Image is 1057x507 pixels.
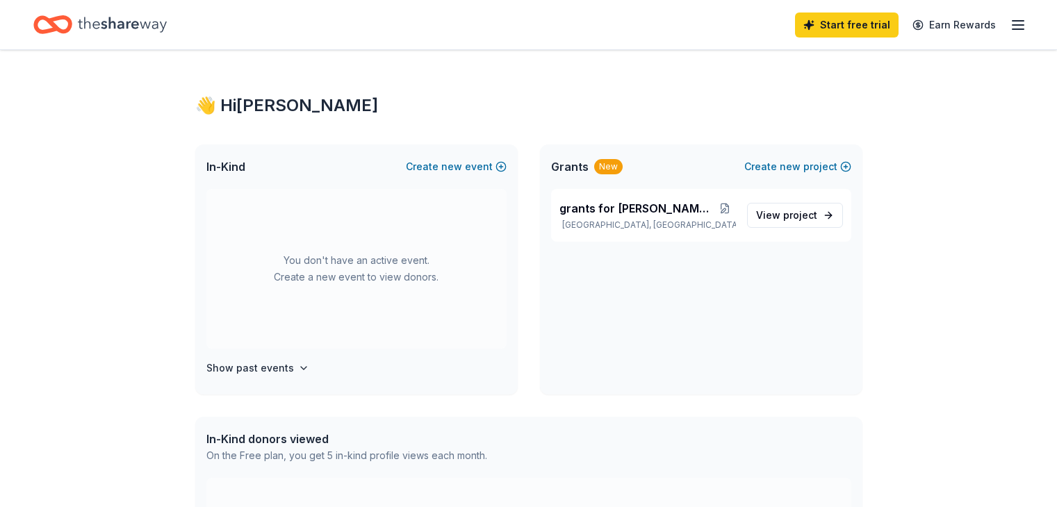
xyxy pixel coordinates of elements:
button: Createnewevent [406,158,507,175]
div: 👋 Hi [PERSON_NAME] [195,94,862,117]
span: grants for [PERSON_NAME] children [559,200,714,217]
div: You don't have an active event. Create a new event to view donors. [206,189,507,349]
button: Createnewproject [744,158,851,175]
div: In-Kind donors viewed [206,431,487,447]
a: Home [33,8,167,41]
span: new [441,158,462,175]
span: project [783,209,817,221]
span: In-Kind [206,158,245,175]
span: new [780,158,801,175]
span: View [756,207,817,224]
a: View project [747,203,843,228]
span: Grants [551,158,589,175]
div: New [594,159,623,174]
p: [GEOGRAPHIC_DATA], [GEOGRAPHIC_DATA] [559,219,736,231]
div: On the Free plan, you get 5 in-kind profile views each month. [206,447,487,464]
a: Start free trial [795,13,899,38]
button: Show past events [206,360,309,376]
a: Earn Rewards [904,13,1004,38]
h4: Show past events [206,360,294,376]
